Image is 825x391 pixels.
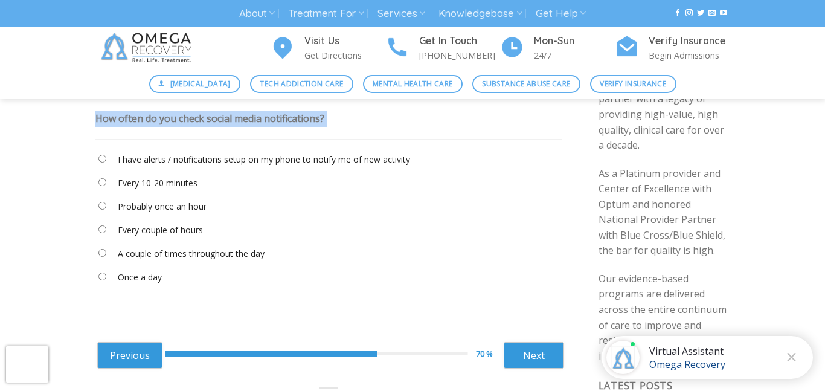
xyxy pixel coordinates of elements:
[534,48,615,62] p: 24/7
[536,2,586,25] a: Get Help
[599,60,730,153] p: Omega Recovery has been recognized as a trusted partner with a legacy of providing high-value, hi...
[118,247,265,260] label: A couple of times throughout the day
[685,9,693,18] a: Follow on Instagram
[419,48,500,62] p: [PHONE_NUMBER]
[599,166,730,259] p: As a Platinum provider and Center of Excellence with Optum and honored National Provider Partner ...
[419,33,500,49] h4: Get In Touch
[385,33,500,63] a: Get In Touch [PHONE_NUMBER]
[438,2,522,25] a: Knowledgebase
[472,75,580,93] a: Substance Abuse Care
[615,33,730,63] a: Verify Insurance Begin Admissions
[649,33,730,49] h4: Verify Insurance
[97,342,162,369] a: Previous
[377,2,425,25] a: Services
[149,75,241,93] a: [MEDICAL_DATA]
[239,2,275,25] a: About
[482,78,570,89] span: Substance Abuse Care
[534,33,615,49] h4: Mon-Sun
[720,9,727,18] a: Follow on YouTube
[600,78,666,89] span: Verify Insurance
[304,48,385,62] p: Get Directions
[250,75,353,93] a: Tech Addiction Care
[649,48,730,62] p: Begin Admissions
[590,75,676,93] a: Verify Insurance
[599,271,730,364] p: Our evidence-based programs are delivered across the entire continuum of care to improve and rest...
[674,9,681,18] a: Follow on Facebook
[118,176,197,190] label: Every 10-20 minutes
[95,112,324,125] div: How often do you check social media notifications?
[708,9,716,18] a: Send us an email
[288,2,364,25] a: Treatment For
[304,33,385,49] h4: Visit Us
[95,27,201,69] img: Omega Recovery
[118,224,203,237] label: Every couple of hours
[170,78,231,89] span: [MEDICAL_DATA]
[363,75,463,93] a: Mental Health Care
[6,346,48,383] iframe: reCAPTCHA
[504,342,564,369] a: Next
[260,78,343,89] span: Tech Addiction Care
[118,271,162,284] label: Once a day
[118,153,410,166] label: I have alerts / notifications setup on my phone to notify me of new activity
[271,33,385,63] a: Visit Us Get Directions
[118,200,207,213] label: Probably once an hour
[373,78,452,89] span: Mental Health Care
[476,347,503,360] div: 70 %
[697,9,704,18] a: Follow on Twitter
